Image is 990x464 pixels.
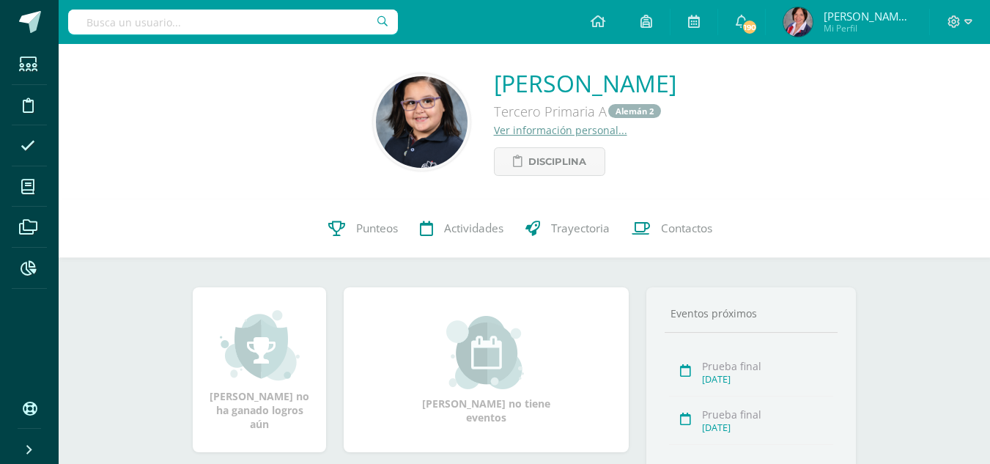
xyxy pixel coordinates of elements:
[494,99,676,123] div: Tercero Primaria A
[413,316,560,424] div: [PERSON_NAME] no tiene eventos
[661,221,712,237] span: Contactos
[702,373,833,386] div: [DATE]
[665,306,838,320] div: Eventos próximos
[317,199,409,258] a: Punteos
[409,199,514,258] a: Actividades
[444,221,503,237] span: Actividades
[551,221,610,237] span: Trayectoria
[68,10,398,34] input: Busca un usuario...
[824,22,912,34] span: Mi Perfil
[702,408,833,421] div: Prueba final
[356,221,398,237] span: Punteos
[702,421,833,434] div: [DATE]
[824,9,912,23] span: [PERSON_NAME] de [GEOGRAPHIC_DATA]
[220,309,300,382] img: achievement_small.png
[783,7,813,37] img: 9cc45377ee35837361e2d5ac646c5eda.png
[376,76,468,168] img: e2a2fea8f35de9f804a7537552de9e82.png
[528,148,586,175] span: Disciplina
[514,199,621,258] a: Trayectoria
[207,309,311,431] div: [PERSON_NAME] no ha ganado logros aún
[742,19,758,35] span: 190
[621,199,723,258] a: Contactos
[494,123,627,137] a: Ver información personal...
[608,104,661,118] a: Alemán 2
[702,359,833,373] div: Prueba final
[494,147,605,176] a: Disciplina
[446,316,526,389] img: event_small.png
[494,67,676,99] a: [PERSON_NAME]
